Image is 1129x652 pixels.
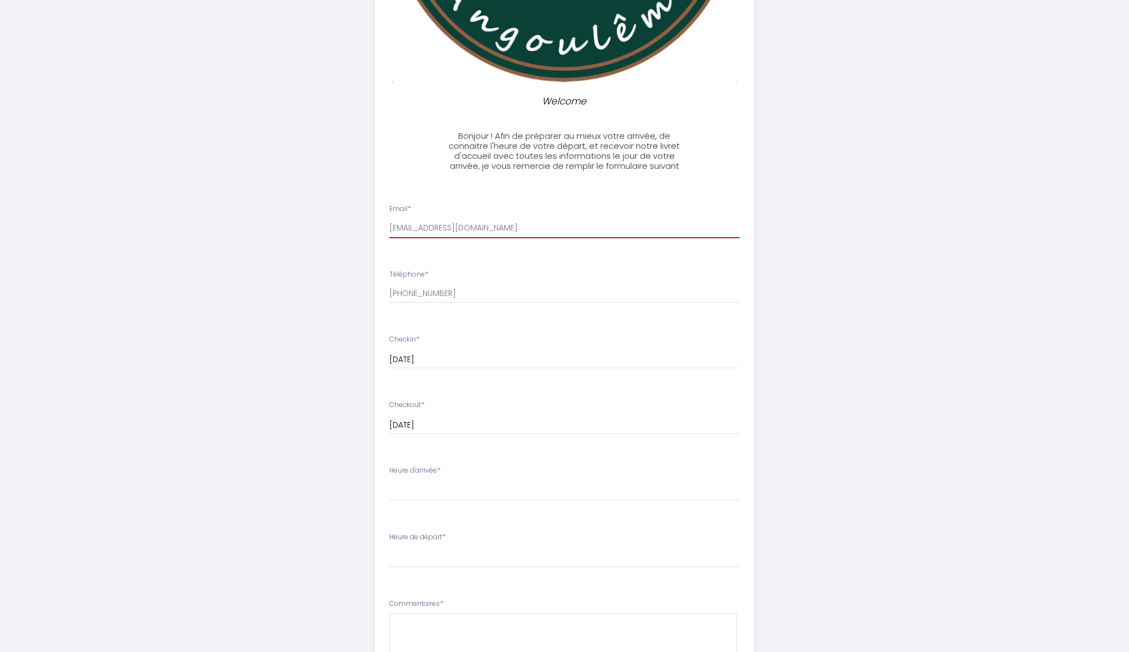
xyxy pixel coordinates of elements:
[389,204,411,214] label: Email
[446,94,684,109] p: Welcome
[389,334,419,345] label: Checkin
[389,532,445,543] label: Heure de départ
[389,269,428,280] label: Téléphone
[389,599,443,609] label: Commentaires
[389,400,424,410] label: Checkout
[441,131,688,171] h3: Bonjour ! Afin de préparer au mieux votre arrivée, de connaitre l'heure de votre départ, et recev...
[389,465,440,476] label: Heure d'arrivée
